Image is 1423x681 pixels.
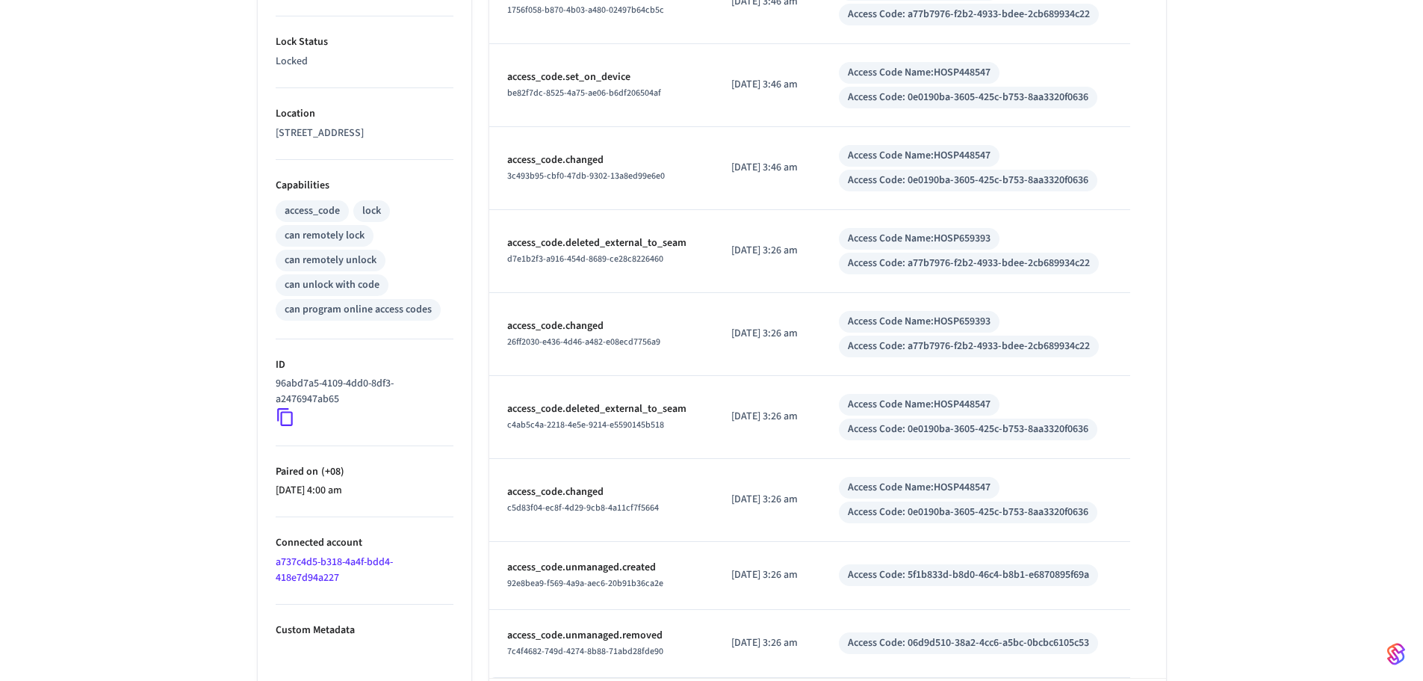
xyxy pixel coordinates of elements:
div: Access Code Name: HOSP448547 [848,397,990,413]
p: Capabilities [276,178,453,194]
p: [DATE] 3:26 am [731,326,802,342]
div: lock [362,203,381,219]
span: 26ff2030-e436-4d46-a482-e08ecd7756a9 [507,336,660,348]
span: 92e8bea9-f569-4a9a-aec6-20b91b36ca2e [507,577,663,590]
p: [DATE] 3:46 am [731,77,802,93]
div: Access Code Name: HOSP659393 [848,231,990,247]
div: Access Code Name: HOSP448547 [848,480,990,496]
p: access_code.changed [507,152,696,168]
div: Access Code: a77b7976-f2b2-4933-bdee-2cb689934c22 [848,256,1090,271]
div: Access Code: a77b7976-f2b2-4933-bdee-2cb689934c22 [848,339,1090,354]
p: access_code.set_on_device [507,70,696,85]
div: Access Code: 0e0190ba-3605-425c-b753-8aa3320f0636 [848,90,1088,105]
p: access_code.deleted_external_to_seam [507,235,696,251]
div: Access Code: 0e0190ba-3605-425c-b753-8aa3320f0636 [848,173,1088,188]
span: 1756f058-b870-4b03-a480-02497b64cb5c [507,4,664,16]
p: 96abd7a5-4109-4dd0-8df3-a2476947ab65 [276,376,447,407]
div: Access Code Name: HOSP448547 [848,148,990,164]
span: c4ab5c4a-2218-4e5e-9214-e5590145b518 [507,419,664,431]
span: be82f7dc-8525-4a75-ae06-b6df206504af [507,87,661,99]
span: 3c493b95-cbf0-47db-9302-13a8ed99e6e0 [507,170,665,182]
img: SeamLogoGradient.69752ec5.svg [1387,642,1405,666]
div: Access Code: 5f1b833d-b8d0-46c4-b8b1-e6870895f69a [848,567,1089,583]
p: Paired on [276,464,453,480]
div: Access Code: 06d9d510-38a2-4cc6-a5bc-0bcbc6105c53 [848,635,1089,651]
div: Access Code Name: HOSP448547 [848,65,990,81]
p: Custom Metadata [276,623,453,638]
p: Location [276,106,453,122]
p: ID [276,357,453,373]
div: can unlock with code [285,277,379,293]
p: [DATE] 4:00 am [276,483,453,499]
p: Lock Status [276,34,453,50]
div: Access Code Name: HOSP659393 [848,314,990,330]
p: [DATE] 3:46 am [731,160,802,176]
p: access_code.changed [507,318,696,334]
p: Connected account [276,535,453,551]
p: [STREET_ADDRESS] [276,126,453,141]
p: [DATE] 3:26 am [731,409,802,425]
p: Locked [276,54,453,70]
div: can remotely unlock [285,253,376,268]
p: access_code.unmanaged.removed [507,628,696,644]
p: access_code.unmanaged.created [507,560,696,576]
p: access_code.changed [507,484,696,500]
a: a737c4d5-b318-4a4f-bdd4-418e7d94a227 [276,555,393,585]
div: Access Code: a77b7976-f2b2-4933-bdee-2cb689934c22 [848,7,1090,22]
div: can program online access codes [285,302,432,318]
p: [DATE] 3:26 am [731,492,802,508]
div: Access Code: 0e0190ba-3605-425c-b753-8aa3320f0636 [848,505,1088,520]
p: [DATE] 3:26 am [731,243,802,259]
span: ( +08 ) [318,464,344,479]
span: 7c4f4682-749d-4274-8b88-71abd28fde90 [507,645,663,658]
div: can remotely lock [285,228,365,244]
p: [DATE] 3:26 am [731,567,802,583]
div: access_code [285,203,340,219]
span: d7e1b2f3-a916-454d-8689-ce28c8226460 [507,253,663,265]
p: access_code.deleted_external_to_seam [507,401,696,417]
span: c5d83f04-ec8f-4d29-9cb8-4a11cf7f5664 [507,502,659,514]
div: Access Code: 0e0190ba-3605-425c-b753-8aa3320f0636 [848,422,1088,437]
p: [DATE] 3:26 am [731,635,802,651]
